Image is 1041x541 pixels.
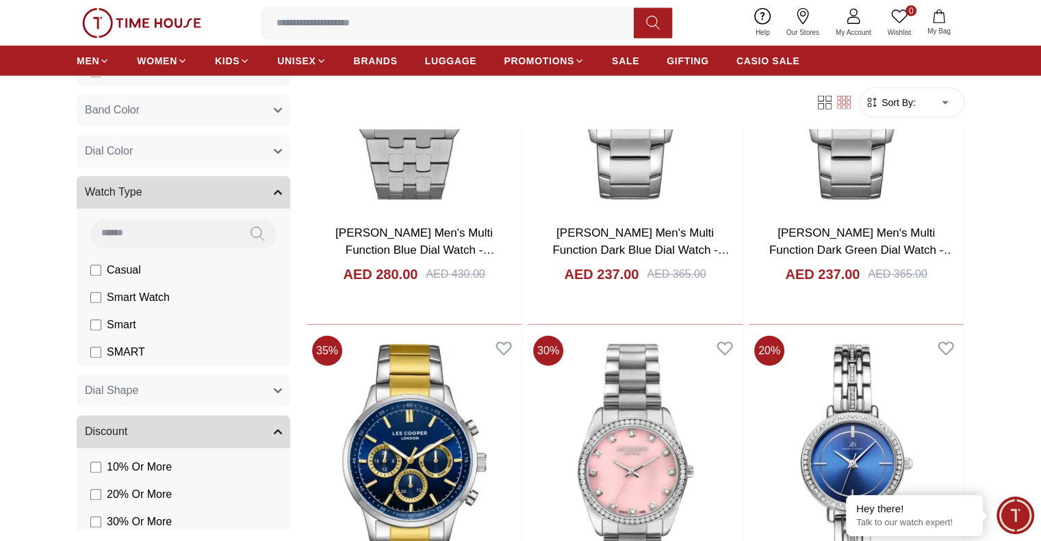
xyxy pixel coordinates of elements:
input: Smart Watch [90,292,101,303]
div: Hey there! [856,502,973,516]
a: WOMEN [137,49,188,73]
span: WOMEN [137,54,177,68]
span: KIDS [215,54,240,68]
a: MEN [77,49,110,73]
span: 35 % [312,336,342,366]
a: Help [747,5,778,40]
button: My Bag [919,7,959,39]
a: [PERSON_NAME] Men's Multi Function Dark Green Dial Watch - LC07998.370 [769,226,955,274]
a: GIFTING [667,49,709,73]
a: BRANDS [354,49,398,73]
span: Watch Type [85,184,142,200]
span: Our Stores [781,27,825,38]
span: Wishlist [882,27,916,38]
input: 20% Or More [90,489,101,500]
span: 30 % [533,336,563,366]
button: Band Color [77,94,290,127]
a: KIDS [215,49,250,73]
span: SMART [107,344,145,360]
p: Talk to our watch expert! [856,517,973,529]
a: PROMOTIONS [504,49,584,73]
div: AED 365.00 [868,266,927,282]
span: SALE [612,54,639,68]
h4: AED 280.00 [343,265,417,284]
button: Dial Color [77,135,290,168]
span: PROMOTIONS [504,54,574,68]
span: Band Color [85,102,140,118]
span: Smart [107,317,136,333]
span: GIFTING [667,54,709,68]
span: UNISEX [277,54,316,68]
a: LUGGAGE [425,49,477,73]
a: [PERSON_NAME] Men's Multi Function Blue Dial Watch - LC08023.300 [335,226,494,274]
a: 0Wishlist [879,5,919,40]
span: 0 [905,5,916,16]
div: Chat Widget [997,497,1034,534]
a: CASIO SALE [736,49,800,73]
a: SALE [612,49,639,73]
span: Sort By: [879,96,916,109]
h4: AED 237.00 [564,265,639,284]
span: LUGGAGE [425,54,477,68]
span: 20 % Or More [107,486,172,503]
span: 20 % [754,336,784,366]
span: MEN [77,54,99,68]
span: Casual [107,262,141,278]
a: Our Stores [778,5,827,40]
button: Sort By: [865,96,916,109]
button: Dial Shape [77,374,290,407]
span: My Account [830,27,877,38]
button: Watch Type [77,176,290,209]
span: My Bag [922,26,956,36]
span: BRANDS [354,54,398,68]
span: 30 % Or More [107,514,172,530]
input: SMART [90,347,101,358]
span: Smart Watch [107,289,170,306]
img: ... [82,8,201,38]
span: Dial Shape [85,382,138,399]
button: Discount [77,415,290,448]
span: Dial Color [85,143,133,159]
input: 10% Or More [90,462,101,473]
span: CASIO SALE [736,54,800,68]
h4: AED 237.00 [785,265,860,284]
input: 30% Or More [90,516,101,527]
a: [PERSON_NAME] Men's Multi Function Dark Blue Dial Watch - LC07998.390 [552,226,729,274]
div: AED 430.00 [426,266,485,282]
span: 10 % Or More [107,459,172,475]
input: Smart [90,319,101,330]
input: Casual [90,265,101,276]
span: Discount [85,423,127,440]
span: Help [750,27,775,38]
div: AED 365.00 [647,266,706,282]
a: UNISEX [277,49,326,73]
